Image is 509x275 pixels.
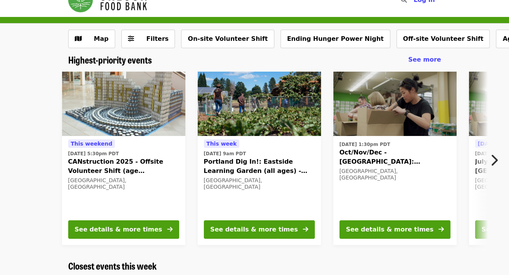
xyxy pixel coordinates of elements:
[62,72,185,245] a: See details for "CANstruction 2025 - Offsite Volunteer Shift (age 16+)"
[68,30,115,48] button: Show map view
[484,149,509,171] button: Next item
[71,141,113,147] span: This weekend
[121,30,175,48] button: Filters (0 selected)
[68,259,157,272] span: Closest events this week
[68,157,179,176] span: CANstruction 2025 - Offsite Volunteer Shift (age [DEMOGRAPHIC_DATA]+)
[75,35,82,42] i: map icon
[146,35,169,42] span: Filters
[490,153,498,168] i: chevron-right icon
[198,72,321,136] img: Portland Dig In!: Eastside Learning Garden (all ages) - Aug/Sept/Oct organized by Oregon Food Bank
[408,56,441,63] span: See more
[181,30,274,48] button: On-site Volunteer Shift
[333,72,457,245] a: See details for "Oct/Nov/Dec - Portland: Repack/Sort (age 8+)"
[68,53,152,66] span: Highest-priority events
[62,72,185,136] img: CANstruction 2025 - Offsite Volunteer Shift (age 16+) organized by Oregon Food Bank
[408,55,441,64] a: See more
[339,220,450,239] button: See details & more times
[68,150,119,157] time: [DATE] 5:30pm PDT
[204,220,315,239] button: See details & more times
[68,260,157,272] a: Closest events this week
[68,220,179,239] button: See details & more times
[339,148,450,166] span: Oct/Nov/Dec - [GEOGRAPHIC_DATA]: Repack/Sort (age [DEMOGRAPHIC_DATA]+)
[75,225,162,234] div: See details & more times
[333,72,457,136] img: Oct/Nov/Dec - Portland: Repack/Sort (age 8+) organized by Oregon Food Bank
[339,168,450,181] div: [GEOGRAPHIC_DATA], [GEOGRAPHIC_DATA]
[68,177,179,190] div: [GEOGRAPHIC_DATA], [GEOGRAPHIC_DATA]
[204,150,246,157] time: [DATE] 9am PDT
[396,30,490,48] button: Off-site Volunteer Shift
[62,54,447,65] div: Highest-priority events
[167,226,173,233] i: arrow-right icon
[204,157,315,176] span: Portland Dig In!: Eastside Learning Garden (all ages) - Aug/Sept/Oct
[94,35,109,42] span: Map
[204,177,315,190] div: [GEOGRAPHIC_DATA], [GEOGRAPHIC_DATA]
[128,35,134,42] i: sliders-h icon
[346,225,433,234] div: See details & more times
[281,30,390,48] button: Ending Hunger Power Night
[438,226,444,233] i: arrow-right icon
[303,226,308,233] i: arrow-right icon
[339,141,390,148] time: [DATE] 1:30pm PDT
[62,260,447,272] div: Closest events this week
[198,72,321,245] a: See details for "Portland Dig In!: Eastside Learning Garden (all ages) - Aug/Sept/Oct"
[68,54,152,65] a: Highest-priority events
[207,141,237,147] span: This week
[210,225,298,234] div: See details & more times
